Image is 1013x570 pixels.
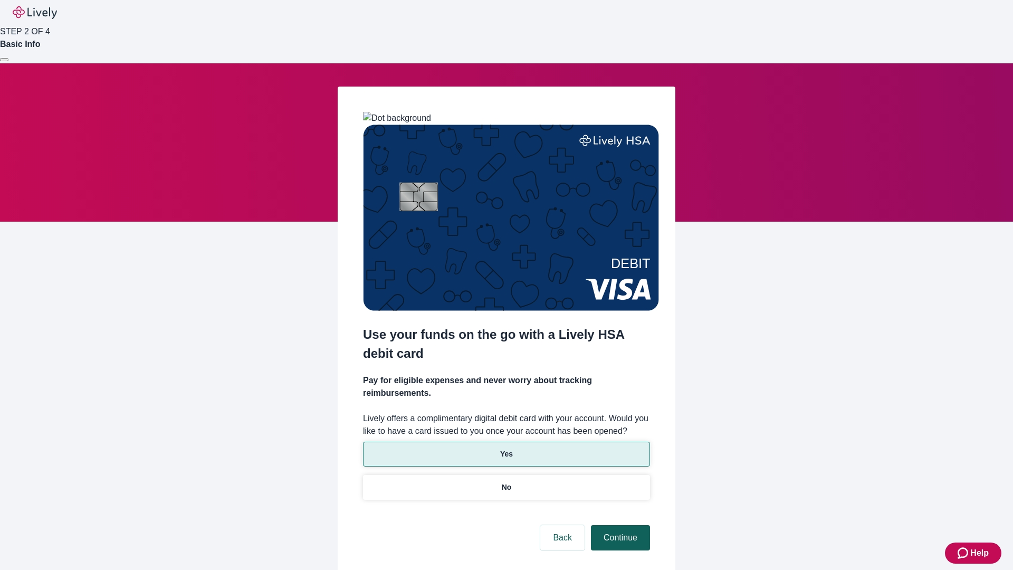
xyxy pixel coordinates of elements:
[540,525,585,550] button: Back
[363,325,650,363] h2: Use your funds on the go with a Lively HSA debit card
[500,449,513,460] p: Yes
[502,482,512,493] p: No
[13,6,57,19] img: Lively
[945,543,1001,564] button: Zendesk support iconHelp
[363,475,650,500] button: No
[363,412,650,438] label: Lively offers a complimentary digital debit card with your account. Would you like to have a card...
[591,525,650,550] button: Continue
[970,547,989,559] span: Help
[363,442,650,467] button: Yes
[958,547,970,559] svg: Zendesk support icon
[363,112,431,125] img: Dot background
[363,374,650,400] h4: Pay for eligible expenses and never worry about tracking reimbursements.
[363,125,659,311] img: Debit card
